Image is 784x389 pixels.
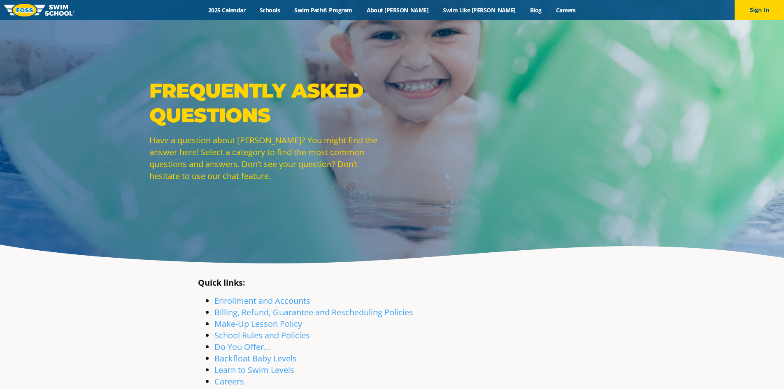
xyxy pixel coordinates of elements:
a: School Rules and Policies [214,330,310,341]
a: Backfloat Baby Levels [214,353,297,364]
img: FOSS Swim School Logo [4,4,74,16]
p: Have a question about [PERSON_NAME]? You might find the answer here! Select a category to find th... [149,134,388,182]
a: Blog [523,6,549,14]
a: Do You Offer… [214,341,270,352]
a: Enrollment and Accounts [214,295,310,306]
a: Make-Up Lesson Policy [214,318,302,329]
a: Swim Path® Program [287,6,359,14]
a: Billing, Refund, Guarantee and Rescheduling Policies [214,307,413,318]
p: Frequently Asked Questions [149,78,388,128]
a: 2025 Calendar [201,6,253,14]
strong: Quick links: [198,277,245,288]
a: Swim Like [PERSON_NAME] [436,6,523,14]
a: Careers [214,376,244,387]
a: Careers [549,6,583,14]
a: Learn to Swim Levels [214,364,294,375]
a: Schools [253,6,287,14]
a: About [PERSON_NAME] [359,6,436,14]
